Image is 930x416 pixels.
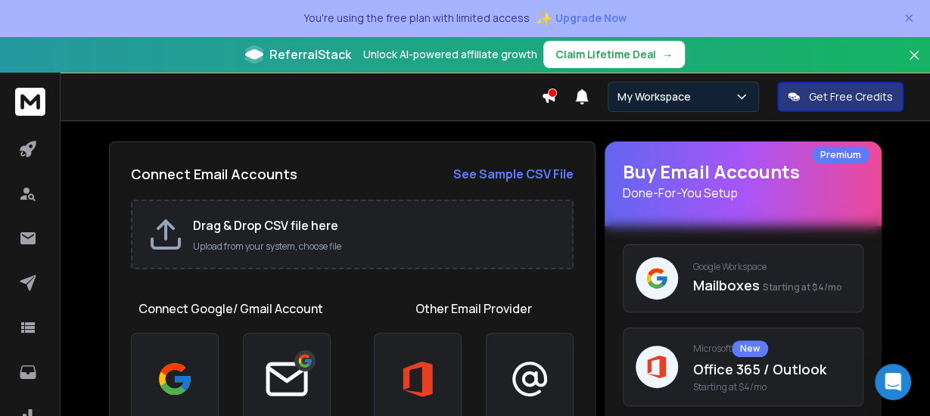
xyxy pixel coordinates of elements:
[693,275,851,296] p: Mailboxes
[809,89,893,104] p: Get Free Credits
[543,41,685,68] button: Claim Lifetime Deal→
[453,166,574,182] strong: See Sample CSV File
[193,241,557,253] p: Upload from your system, choose file
[693,381,851,393] span: Starting at $4/mo
[763,281,842,293] span: Starting at $4/mo
[777,82,904,112] button: Get Free Credits
[662,47,673,62] span: →
[363,47,537,62] p: Unlock AI-powered affiliate growth
[138,300,323,318] h1: Connect Google/ Gmail Account
[732,340,768,357] div: New
[693,340,851,357] p: Microsoft
[693,359,851,380] p: Office 365 / Outlook
[193,216,557,234] h2: Drag & Drop CSV file here
[269,45,351,64] span: ReferralStack
[693,261,851,273] p: Google Workspace
[904,45,924,82] button: Close banner
[131,163,297,185] h2: Connect Email Accounts
[415,300,532,318] h1: Other Email Provider
[536,8,552,29] span: ✨
[303,11,530,26] p: You're using the free plan with limited access
[536,3,627,33] button: ✨Upgrade Now
[617,89,697,104] p: My Workspace
[875,364,911,400] div: Open Intercom Messenger
[453,165,574,183] a: See Sample CSV File
[623,184,863,202] p: Done-For-You Setup
[555,11,627,26] span: Upgrade Now
[812,147,869,163] div: Premium
[623,160,863,202] h1: Buy Email Accounts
